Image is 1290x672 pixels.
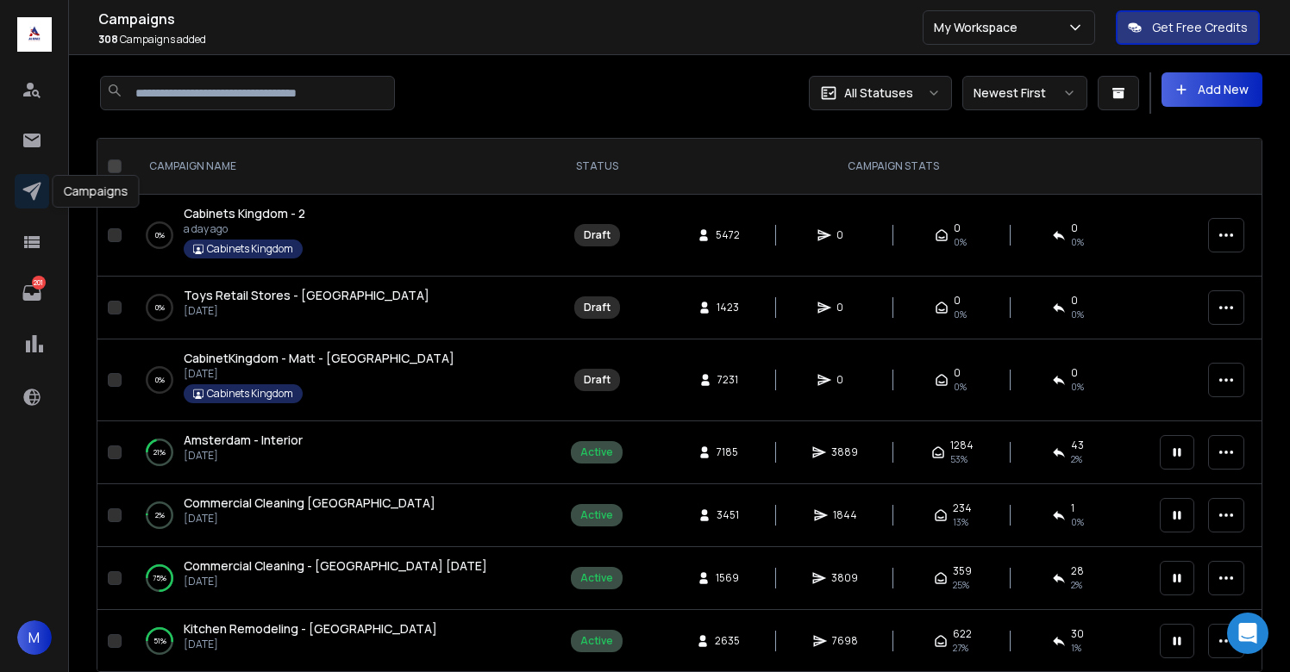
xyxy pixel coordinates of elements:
[953,501,972,515] span: 234
[128,339,557,421] td: 0%CabinetKingdom - Matt - [GEOGRAPHIC_DATA][DATE]Cabinets Kingdom
[184,495,435,512] a: Commercial Cleaning [GEOGRAPHIC_DATA]
[1071,641,1081,655] span: 1 %
[844,84,913,102] p: All Statuses
[1071,501,1074,515] span: 1
[184,287,429,304] a: Toys Retail Stores - [GEOGRAPHIC_DATA]
[1162,72,1262,107] button: Add New
[184,205,305,222] a: Cabinets Kingdom - 2
[1071,235,1084,249] span: 0%
[584,301,611,314] div: Draft
[716,228,740,242] span: 5472
[207,242,293,256] p: Cabinets Kingdom
[184,495,435,511] span: Commercial Cleaning [GEOGRAPHIC_DATA]
[155,371,165,389] p: 0 %
[1071,308,1084,321] span: 0%
[636,139,1149,195] th: CAMPAIGN STATS
[184,575,487,588] p: [DATE]
[934,19,1024,36] p: My Workspace
[717,508,739,522] span: 3451
[184,557,487,574] span: Commercial Cleaning - [GEOGRAPHIC_DATA] [DATE]
[153,444,166,461] p: 21 %
[1071,515,1084,529] span: 0 %
[954,380,967,394] span: 0%
[1071,439,1084,452] span: 43
[954,221,961,235] span: 0
[128,484,557,547] td: 2%Commercial Cleaning [GEOGRAPHIC_DATA][DATE]
[953,578,969,592] span: 25 %
[717,301,739,314] span: 1423
[831,571,858,585] span: 3809
[954,235,967,249] span: 0%
[580,445,613,459] div: Active
[1071,294,1078,308] span: 0
[184,638,437,651] p: [DATE]
[950,439,974,452] span: 1284
[128,277,557,339] td: 0%Toys Retail Stores - [GEOGRAPHIC_DATA][DATE]
[98,9,923,29] h1: Campaigns
[954,294,961,308] span: 0
[717,373,738,387] span: 7231
[15,276,49,310] a: 201
[954,366,961,380] span: 0
[1116,10,1260,45] button: Get Free Credits
[207,387,293,401] p: Cabinets Kingdom
[836,373,854,387] span: 0
[17,620,52,655] button: M
[184,449,303,463] p: [DATE]
[98,33,923,47] p: Campaigns added
[836,228,854,242] span: 0
[184,304,429,318] p: [DATE]
[128,139,557,195] th: CAMPAIGN NAME
[836,301,854,314] span: 0
[953,564,972,578] span: 359
[953,627,972,641] span: 622
[184,557,487,575] a: Commercial Cleaning - [GEOGRAPHIC_DATA] [DATE]
[184,350,454,367] a: CabinetKingdom - Matt - [GEOGRAPHIC_DATA]
[53,175,140,208] div: Campaigns
[153,632,166,650] p: 51 %
[1071,627,1084,641] span: 30
[953,641,968,655] span: 27 %
[155,227,165,244] p: 0 %
[716,571,739,585] span: 1569
[184,620,437,638] a: Kitchen Remodeling - [GEOGRAPHIC_DATA]
[584,373,611,387] div: Draft
[557,139,636,195] th: STATUS
[715,634,740,648] span: 2635
[580,571,613,585] div: Active
[1071,366,1078,380] span: 0
[1071,380,1084,394] span: 0%
[184,620,437,637] span: Kitchen Remodeling - [GEOGRAPHIC_DATA]
[1227,613,1268,654] div: Open Intercom Messenger
[1071,564,1084,578] span: 28
[831,445,858,459] span: 3889
[832,634,858,648] span: 7698
[580,508,613,522] div: Active
[184,350,454,366] span: CabinetKingdom - Matt - [GEOGRAPHIC_DATA]
[962,76,1087,110] button: Newest First
[184,222,305,236] p: a day ago
[584,228,611,242] div: Draft
[717,445,738,459] span: 7185
[1071,578,1082,592] span: 2 %
[184,367,454,381] p: [DATE]
[1152,19,1248,36] p: Get Free Credits
[954,308,967,321] span: 0%
[1071,221,1078,235] span: 0
[98,32,118,47] span: 308
[128,421,557,484] td: 21%Amsterdam - Interior[DATE]
[128,195,557,277] td: 0%Cabinets Kingdom - 2a day agoCabinets Kingdom
[17,17,52,52] img: logo
[153,569,166,587] p: 75 %
[184,432,303,449] a: Amsterdam - Interior
[155,299,165,316] p: 0 %
[32,276,46,289] p: 201
[833,508,857,522] span: 1844
[155,507,165,524] p: 2 %
[184,287,429,303] span: Toys Retail Stores - [GEOGRAPHIC_DATA]
[184,432,303,448] span: Amsterdam - Interior
[128,547,557,610] td: 75%Commercial Cleaning - [GEOGRAPHIC_DATA] [DATE][DATE]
